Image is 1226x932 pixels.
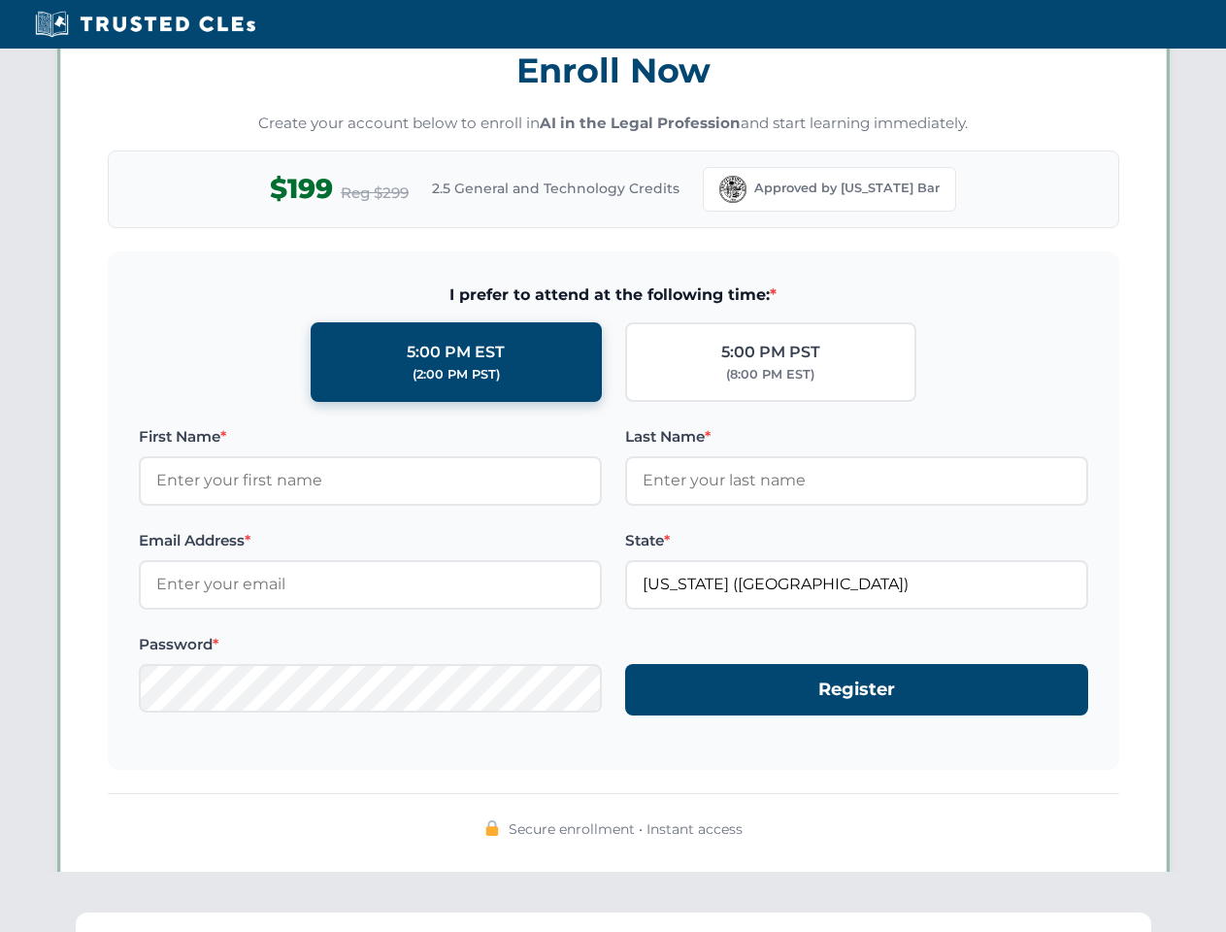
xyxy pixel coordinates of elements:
[108,113,1119,135] p: Create your account below to enroll in and start learning immediately.
[625,456,1088,505] input: Enter your last name
[721,340,820,365] div: 5:00 PM PST
[754,179,940,198] span: Approved by [US_STATE] Bar
[540,114,741,132] strong: AI in the Legal Profession
[625,529,1088,552] label: State
[625,560,1088,609] input: Florida (FL)
[625,664,1088,716] button: Register
[432,178,679,199] span: 2.5 General and Technology Credits
[139,633,602,656] label: Password
[108,40,1119,101] h3: Enroll Now
[413,365,500,384] div: (2:00 PM PST)
[509,818,743,840] span: Secure enrollment • Instant access
[719,176,746,203] img: Florida Bar
[341,182,409,205] span: Reg $299
[29,10,261,39] img: Trusted CLEs
[139,425,602,449] label: First Name
[625,425,1088,449] label: Last Name
[139,529,602,552] label: Email Address
[484,820,500,836] img: 🔒
[407,340,505,365] div: 5:00 PM EST
[139,283,1088,308] span: I prefer to attend at the following time:
[270,167,333,211] span: $199
[139,560,602,609] input: Enter your email
[726,365,814,384] div: (8:00 PM EST)
[139,456,602,505] input: Enter your first name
